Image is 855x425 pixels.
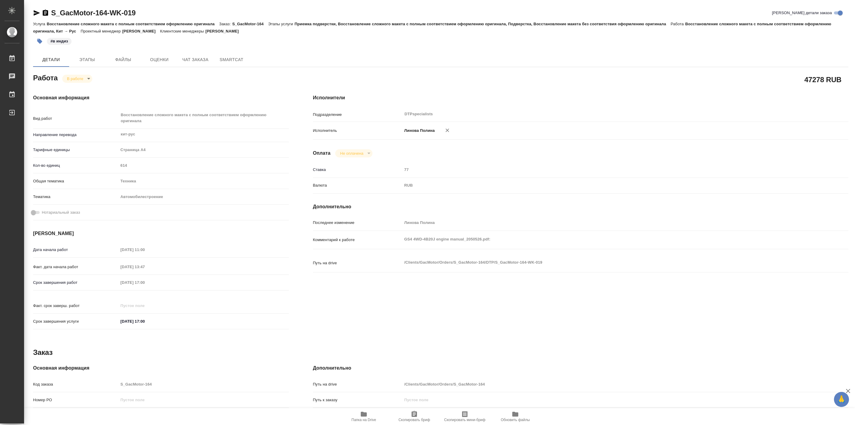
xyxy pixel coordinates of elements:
p: Номер РО [33,397,118,403]
p: Услуга [33,22,47,26]
input: Пустое поле [402,380,804,389]
span: 🙏 [836,393,847,406]
span: в индиз [46,38,72,43]
p: Работа [671,22,685,26]
p: [PERSON_NAME] [205,29,243,33]
input: Пустое поле [118,301,171,310]
p: Направление перевода [33,132,118,138]
textarea: GS4 4WD-4B20J engine manual_2050526.pdf: [402,234,804,244]
p: Валюта [313,182,402,188]
button: Удалить исполнителя [441,124,454,137]
span: Обновить файлы [501,418,530,422]
button: Скопировать мини-бриф [440,408,490,425]
div: Страница А4 [118,145,289,155]
div: В работе [62,75,92,83]
p: Вид работ [33,116,118,122]
p: Последнее изменение [313,220,402,226]
input: Пустое поле [402,165,804,174]
button: В работе [65,76,85,81]
h4: Исполнители [313,94,848,101]
span: Нотариальный заказ [42,209,80,216]
button: Добавить тэг [33,35,46,48]
p: Этапы услуги [268,22,295,26]
p: Линова Полина [402,128,435,134]
button: 🙏 [834,392,849,407]
input: Пустое поле [118,245,171,254]
input: Пустое поле [118,380,289,389]
p: Кол-во единиц [33,163,118,169]
h2: Работа [33,72,58,83]
p: Подразделение [313,112,402,118]
div: RUB [402,180,804,191]
span: [PERSON_NAME] детали заказа [772,10,832,16]
p: Тарифные единицы [33,147,118,153]
h2: 47278 RUB [804,74,841,85]
input: Пустое поле [402,218,804,227]
p: Факт. срок заверш. работ [33,303,118,309]
button: Скопировать ссылку [42,9,49,17]
h4: Основная информация [33,365,289,372]
h4: Дополнительно [313,365,848,372]
button: Скопировать ссылку для ЯМессенджера [33,9,40,17]
h4: Дополнительно [313,203,848,210]
div: Техника [118,176,289,186]
p: Дата начала работ [33,247,118,253]
div: Автомобилестроение [118,192,289,202]
input: Пустое поле [118,278,171,287]
p: Проектный менеджер [81,29,122,33]
input: Пустое поле [118,396,289,404]
input: Пустое поле [402,396,804,404]
p: S_GacMotor-164 [232,22,268,26]
button: Папка на Drive [339,408,389,425]
span: Скопировать бриф [398,418,430,422]
p: Комментарий к работе [313,237,402,243]
h2: Заказ [33,348,53,357]
p: Срок завершения работ [33,280,118,286]
p: Приемка подверстки, Восстановление сложного макета с полным соответствием оформлению оригинала, П... [295,22,671,26]
span: Скопировать мини-бриф [444,418,485,422]
p: Ставка [313,167,402,173]
span: Чат заказа [181,56,210,64]
p: Путь на drive [313,381,402,387]
button: Обновить файлы [490,408,541,425]
p: Исполнитель [313,128,402,134]
input: ✎ Введи что-нибудь [118,317,171,326]
p: Заказ: [219,22,232,26]
input: Пустое поле [118,161,289,170]
input: Пустое поле [118,262,171,271]
span: Этапы [73,56,102,64]
p: [PERSON_NAME] [122,29,160,33]
span: Детали [37,56,66,64]
p: Путь к заказу [313,397,402,403]
p: Срок завершения услуги [33,318,118,324]
p: Восстановление сложного макета с полным соответствием оформлению оригинала [47,22,219,26]
span: Папка на Drive [351,418,376,422]
span: Файлы [109,56,138,64]
textarea: /Clients/GacMotor/Orders/S_GacMotor-164/DTP/S_GacMotor-164-WK-019 [402,257,804,268]
p: Клиентские менеджеры [160,29,206,33]
p: Факт. дата начала работ [33,264,118,270]
p: Код заказа [33,381,118,387]
p: #в индиз [51,38,68,44]
div: В работе [335,149,372,157]
span: Оценки [145,56,174,64]
span: SmartCat [217,56,246,64]
button: Скопировать бриф [389,408,440,425]
h4: Оплата [313,150,331,157]
p: Путь на drive [313,260,402,266]
h4: Основная информация [33,94,289,101]
p: Общая тематика [33,178,118,184]
h4: [PERSON_NAME] [33,230,289,237]
p: Тематика [33,194,118,200]
a: S_GacMotor-164-WK-019 [51,9,136,17]
button: Не оплачена [338,151,365,156]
